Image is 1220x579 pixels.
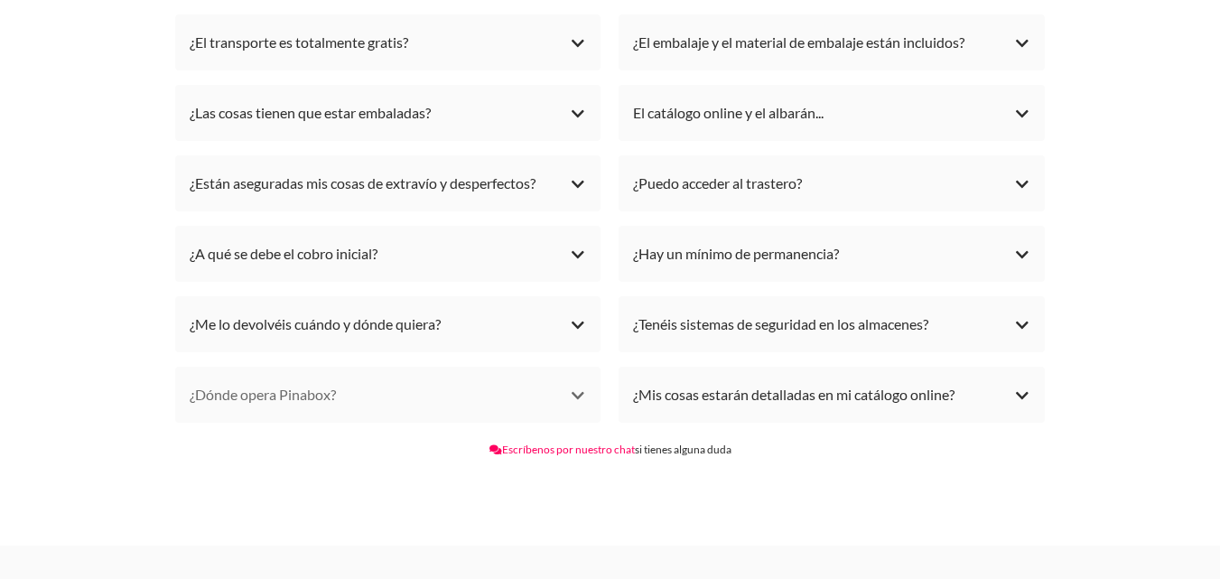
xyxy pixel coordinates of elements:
div: ¿Las cosas tienen que estar embaladas? [190,99,587,126]
div: ¿Mis cosas estarán detalladas en mi catálogo online? [633,381,1030,408]
div: El catálogo online y el albarán... [633,99,1030,126]
div: ¿Hay un mínimo de permanencia? [633,240,1030,267]
a: Escríbenos por nuestro chat [489,443,635,456]
div: ¿Dónde opera Pinabox? [190,381,587,408]
div: ¿Me lo devolvéis cuándo y dónde quiera? [190,311,587,338]
div: ¿El transporte es totalmente gratis? [190,29,587,56]
div: ¿Están aseguradas mis cosas de extravío y desperfectos? [190,170,587,197]
div: ¿Puedo acceder al trastero? [633,170,1030,197]
div: ¿Tenéis sistemas de seguridad en los almacenes? [633,311,1030,338]
small: si tienes alguna duda [489,443,731,456]
div: ¿El embalaje y el material de embalaje están incluidos? [633,29,1030,56]
iframe: Chat Widget [895,348,1220,579]
div: Widget de chat [895,348,1220,579]
div: ¿A qué se debe el cobro inicial? [190,240,587,267]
